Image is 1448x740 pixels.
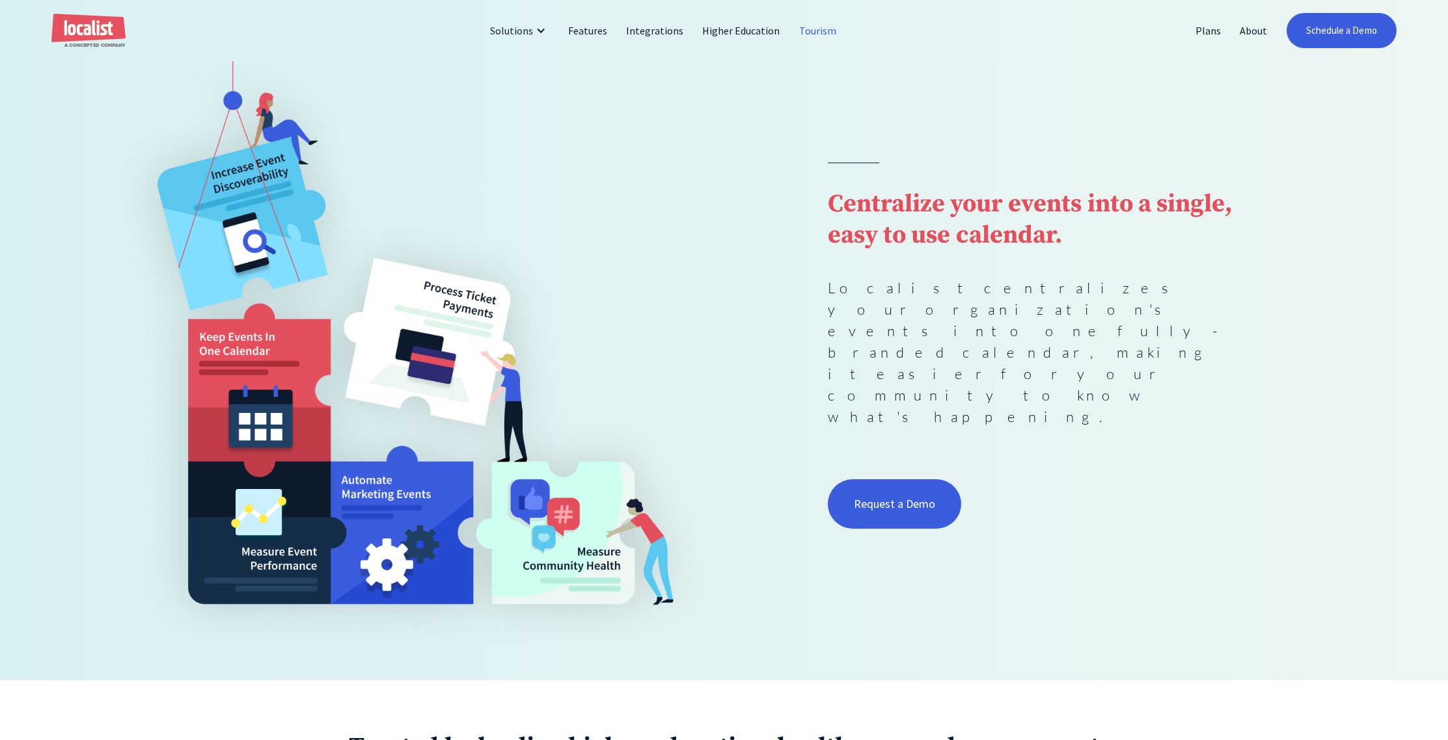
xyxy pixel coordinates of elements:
strong: Centralize your events into a single, easy to use calendar. [828,189,1233,251]
a: Schedule a Demo [1287,13,1397,48]
a: Integrations [617,15,693,46]
a: Higher Education [693,15,790,46]
a: About [1231,15,1277,46]
a: Tourism [790,15,846,46]
div: Solutions [480,15,559,46]
a: Plans [1186,15,1231,46]
a: Features [559,15,617,46]
a: home [51,14,126,48]
p: Localist centralizes your organization's events into one fully-branded calendar, making it easier... [828,277,1242,427]
a: Request a Demo [828,479,962,529]
div: Solutions [490,23,533,38]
